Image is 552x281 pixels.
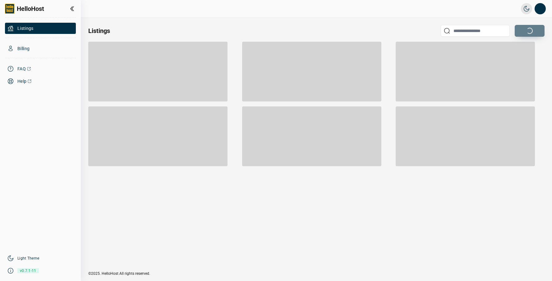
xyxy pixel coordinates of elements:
[5,4,44,14] a: HelloHost
[5,76,76,87] a: Help
[17,266,39,275] span: v0.7.1-11
[17,256,39,261] a: Light Theme
[81,271,552,281] div: ©2025. HelloHost All rights reserved.
[5,63,76,74] a: FAQ
[17,4,44,13] span: HelloHost
[5,4,15,14] img: logo-full.png
[17,45,30,52] span: Billing
[88,26,110,35] h2: Listings
[17,66,26,72] span: FAQ
[17,25,34,31] span: Listings
[17,78,26,84] span: Help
